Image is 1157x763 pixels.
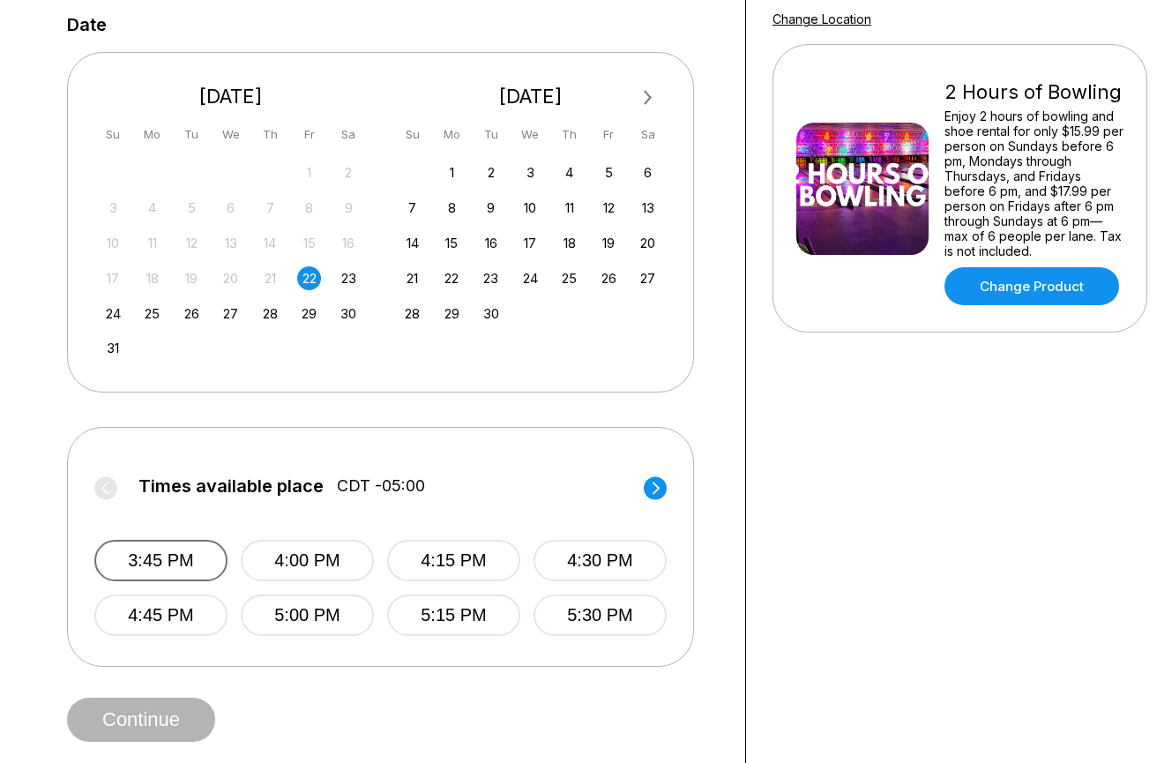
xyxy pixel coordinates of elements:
[796,123,929,255] img: 2 Hours of Bowling
[557,196,581,220] div: Choose Thursday, September 11th, 2025
[400,266,424,290] div: Choose Sunday, September 21st, 2025
[258,231,282,255] div: Not available Thursday, August 14th, 2025
[241,595,374,636] button: 5:00 PM
[557,266,581,290] div: Choose Thursday, September 25th, 2025
[400,196,424,220] div: Choose Sunday, September 7th, 2025
[634,84,662,112] button: Next Month
[557,161,581,184] div: Choose Thursday, September 4th, 2025
[219,302,243,325] div: Choose Wednesday, August 27th, 2025
[241,540,374,581] button: 4:00 PM
[140,266,164,290] div: Not available Monday, August 18th, 2025
[440,123,464,146] div: Mo
[479,123,503,146] div: Tu
[440,231,464,255] div: Choose Monday, September 15th, 2025
[597,266,621,290] div: Choose Friday, September 26th, 2025
[101,123,125,146] div: Su
[479,266,503,290] div: Choose Tuesday, September 23rd, 2025
[387,595,520,636] button: 5:15 PM
[519,266,542,290] div: Choose Wednesday, September 24th, 2025
[67,15,107,34] label: Date
[337,266,361,290] div: Choose Saturday, August 23rd, 2025
[180,302,204,325] div: Choose Tuesday, August 26th, 2025
[337,302,361,325] div: Choose Saturday, August 30th, 2025
[140,123,164,146] div: Mo
[180,231,204,255] div: Not available Tuesday, August 12th, 2025
[597,231,621,255] div: Choose Friday, September 19th, 2025
[219,266,243,290] div: Not available Wednesday, August 20th, 2025
[258,302,282,325] div: Choose Thursday, August 28th, 2025
[297,266,321,290] div: Choose Friday, August 22nd, 2025
[297,302,321,325] div: Choose Friday, August 29th, 2025
[101,196,125,220] div: Not available Sunday, August 3rd, 2025
[219,123,243,146] div: We
[479,231,503,255] div: Choose Tuesday, September 16th, 2025
[337,231,361,255] div: Not available Saturday, August 16th, 2025
[534,595,667,636] button: 5:30 PM
[94,85,368,108] div: [DATE]
[597,161,621,184] div: Choose Friday, September 5th, 2025
[557,231,581,255] div: Choose Thursday, September 18th, 2025
[337,476,425,496] span: CDT -05:00
[944,267,1119,305] a: Change Product
[180,196,204,220] div: Not available Tuesday, August 5th, 2025
[297,161,321,184] div: Not available Friday, August 1st, 2025
[94,540,228,581] button: 3:45 PM
[440,302,464,325] div: Choose Monday, September 29th, 2025
[219,231,243,255] div: Not available Wednesday, August 13th, 2025
[636,266,660,290] div: Choose Saturday, September 27th, 2025
[519,123,542,146] div: We
[297,196,321,220] div: Not available Friday, August 8th, 2025
[534,540,667,581] button: 4:30 PM
[399,159,663,325] div: month 2025-09
[337,123,361,146] div: Sa
[636,231,660,255] div: Choose Saturday, September 20th, 2025
[519,196,542,220] div: Choose Wednesday, September 10th, 2025
[297,123,321,146] div: Fr
[944,80,1123,104] div: 2 Hours of Bowling
[180,266,204,290] div: Not available Tuesday, August 19th, 2025
[394,85,668,108] div: [DATE]
[597,123,621,146] div: Fr
[219,196,243,220] div: Not available Wednesday, August 6th, 2025
[636,196,660,220] div: Choose Saturday, September 13th, 2025
[479,161,503,184] div: Choose Tuesday, September 2nd, 2025
[944,108,1123,258] div: Enjoy 2 hours of bowling and shoe rental for only $15.99 per person on Sundays before 6 pm, Monda...
[101,336,125,360] div: Choose Sunday, August 31st, 2025
[99,159,363,361] div: month 2025-08
[440,266,464,290] div: Choose Monday, September 22nd, 2025
[400,123,424,146] div: Su
[140,302,164,325] div: Choose Monday, August 25th, 2025
[636,161,660,184] div: Choose Saturday, September 6th, 2025
[519,231,542,255] div: Choose Wednesday, September 17th, 2025
[140,196,164,220] div: Not available Monday, August 4th, 2025
[258,196,282,220] div: Not available Thursday, August 7th, 2025
[400,302,424,325] div: Choose Sunday, September 28th, 2025
[636,123,660,146] div: Sa
[557,123,581,146] div: Th
[337,161,361,184] div: Not available Saturday, August 2nd, 2025
[387,540,520,581] button: 4:15 PM
[94,595,228,636] button: 4:45 PM
[440,161,464,184] div: Choose Monday, September 1st, 2025
[138,476,324,496] span: Times available place
[479,302,503,325] div: Choose Tuesday, September 30th, 2025
[258,266,282,290] div: Not available Thursday, August 21st, 2025
[297,231,321,255] div: Not available Friday, August 15th, 2025
[258,123,282,146] div: Th
[337,196,361,220] div: Not available Saturday, August 9th, 2025
[400,231,424,255] div: Choose Sunday, September 14th, 2025
[101,231,125,255] div: Not available Sunday, August 10th, 2025
[519,161,542,184] div: Choose Wednesday, September 3rd, 2025
[440,196,464,220] div: Choose Monday, September 8th, 2025
[773,11,871,26] a: Change Location
[597,196,621,220] div: Choose Friday, September 12th, 2025
[180,123,204,146] div: Tu
[479,196,503,220] div: Choose Tuesday, September 9th, 2025
[101,266,125,290] div: Not available Sunday, August 17th, 2025
[101,302,125,325] div: Choose Sunday, August 24th, 2025
[140,231,164,255] div: Not available Monday, August 11th, 2025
